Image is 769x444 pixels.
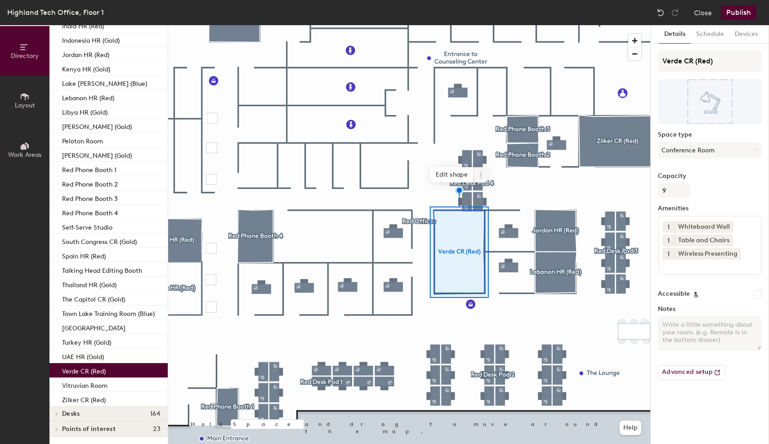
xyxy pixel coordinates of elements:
div: Table and Chairs [674,235,733,246]
div: Wireless Presenting [674,248,741,260]
span: Directory [11,52,39,60]
p: [GEOGRAPHIC_DATA] [62,322,125,332]
p: Jordan HR (Red) [62,49,109,59]
button: Advanced setup [658,365,726,380]
p: Thailand HR (Gold) [62,279,116,289]
span: Work Areas [8,151,41,159]
span: Points of interest [62,426,116,433]
img: The space named Verde CR (Red) [658,79,762,124]
p: UAE HR (Gold) [62,351,104,361]
p: Red Phone Booth 1 [62,164,116,174]
span: 1 [667,236,670,245]
button: Devices [729,25,763,44]
p: Red Phone Booth 4 [62,207,118,217]
span: Desks [62,410,80,417]
button: Conference Room [658,142,762,158]
button: Close [694,5,712,20]
label: Accessible [658,290,690,297]
button: Schedule [691,25,729,44]
p: Red Phone Booth 2 [62,178,118,188]
div: Highland Tech Office, Floor 1 [7,7,104,18]
p: Talking Head Editing Booth [62,264,142,275]
p: Turkey HR (Gold) [62,336,111,346]
p: Red Phone Booth 3 [62,192,118,203]
span: 1 [667,222,670,232]
p: [PERSON_NAME] (Gold) [62,120,132,131]
img: Undo [656,8,665,17]
span: Layout [15,102,35,109]
label: Notes [658,306,762,313]
p: South Congress CR (Gold) [62,235,137,246]
p: [PERSON_NAME] (Gold) [62,149,132,160]
button: 1 [662,248,674,260]
p: Self-Serve Studio [62,221,112,231]
p: The Capitol CR (Gold) [62,293,125,303]
p: Peloton Room [62,135,103,145]
img: Redo [671,8,680,17]
button: 1 [662,221,674,233]
button: 1 [662,235,674,246]
p: Verde CR (Red) [62,365,106,375]
span: Edit shape [430,167,474,182]
p: Indonesia HR (Gold) [62,34,120,44]
p: Town Lake Training Room (Blue) [62,307,155,318]
p: Zilker CR (Red) [62,394,106,404]
span: 1 [667,249,670,259]
p: Lebanon HR (Red) [62,92,114,102]
p: Spain HR (Red) [62,250,106,260]
label: Space type [658,131,762,138]
label: Capacity [658,173,762,180]
p: Lake [PERSON_NAME] (Blue) [62,77,147,88]
span: 23 [153,426,161,433]
button: Publish [721,5,756,20]
label: Amenities [658,205,762,212]
p: Kenya HR (Gold) [62,63,110,73]
button: Details [659,25,691,44]
p: Vitruvian Room [62,379,107,390]
div: Whiteboard Wall [674,221,733,233]
button: Help [620,421,641,435]
span: 164 [150,410,161,417]
p: Libya HR (Gold) [62,106,107,116]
